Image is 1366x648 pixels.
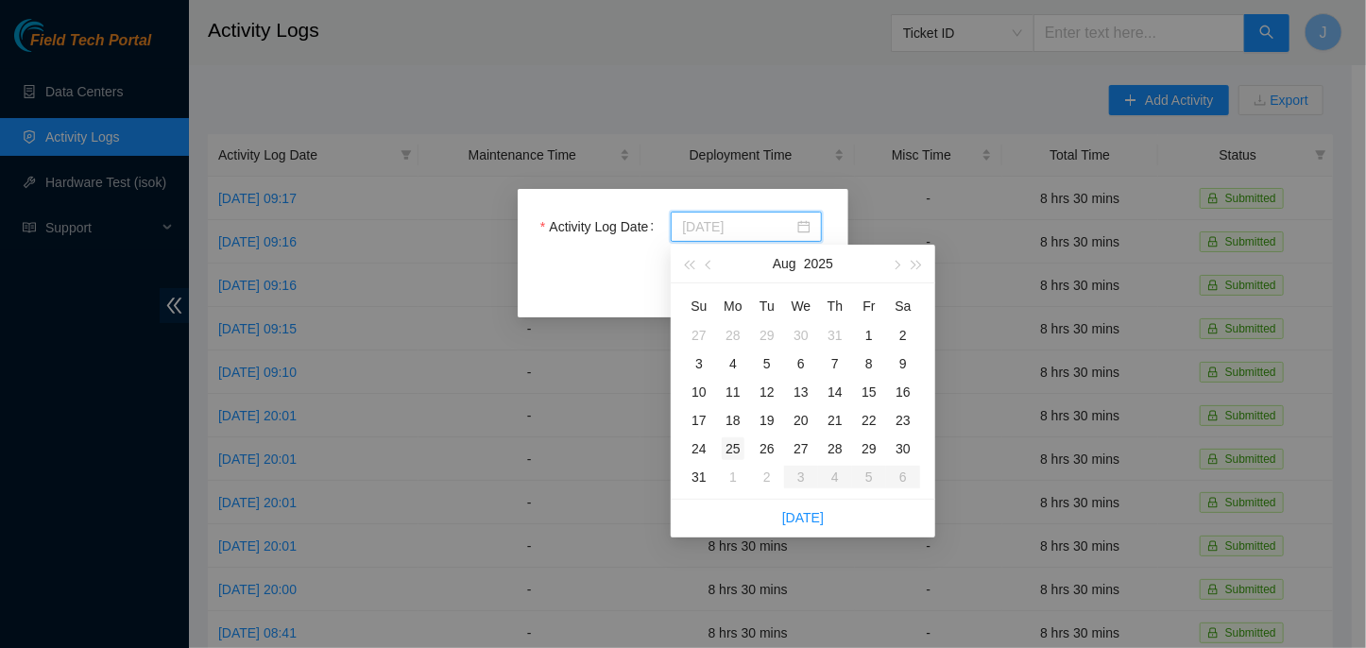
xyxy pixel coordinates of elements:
div: 16 [892,381,914,403]
td: 2025-09-01 [716,463,750,491]
td: 2025-08-30 [886,435,920,463]
div: 13 [790,381,812,403]
div: 6 [790,352,812,375]
div: 3 [688,352,710,375]
div: 23 [892,409,914,432]
td: 2025-08-29 [852,435,886,463]
td: 2025-09-02 [750,463,784,491]
div: 29 [858,437,880,460]
button: 2025 [804,245,833,282]
div: 28 [824,437,846,460]
td: 2025-08-27 [784,435,818,463]
div: 12 [756,381,778,403]
button: Aug [773,245,796,282]
td: 2025-08-04 [716,350,750,378]
td: 2025-08-07 [818,350,852,378]
div: 30 [892,437,914,460]
div: 11 [722,381,744,403]
label: Activity Log Date [540,212,661,242]
input: Activity Log Date [682,216,794,237]
td: 2025-08-24 [682,435,716,463]
td: 2025-08-17 [682,406,716,435]
td: 2025-08-18 [716,406,750,435]
div: 30 [790,324,812,347]
td: 2025-08-25 [716,435,750,463]
td: 2025-08-10 [682,378,716,406]
div: 2 [756,466,778,488]
div: 18 [722,409,744,432]
th: Su [682,291,716,321]
td: 2025-08-19 [750,406,784,435]
td: 2025-08-06 [784,350,818,378]
th: Th [818,291,852,321]
td: 2025-08-28 [818,435,852,463]
td: 2025-08-01 [852,321,886,350]
td: 2025-07-29 [750,321,784,350]
div: 25 [722,437,744,460]
td: 2025-08-08 [852,350,886,378]
td: 2025-08-20 [784,406,818,435]
td: 2025-08-15 [852,378,886,406]
td: 2025-08-21 [818,406,852,435]
div: 26 [756,437,778,460]
th: Sa [886,291,920,321]
div: 19 [756,409,778,432]
th: Tu [750,291,784,321]
div: 2 [892,324,914,347]
div: 29 [756,324,778,347]
td: 2025-08-23 [886,406,920,435]
th: Fr [852,291,886,321]
th: Mo [716,291,750,321]
div: 21 [824,409,846,432]
div: 7 [824,352,846,375]
div: 22 [858,409,880,432]
div: 5 [756,352,778,375]
div: 31 [824,324,846,347]
td: 2025-08-14 [818,378,852,406]
div: 31 [688,466,710,488]
div: 27 [688,324,710,347]
td: 2025-07-30 [784,321,818,350]
td: 2025-08-31 [682,463,716,491]
td: 2025-08-13 [784,378,818,406]
div: 1 [858,324,880,347]
div: 8 [858,352,880,375]
th: We [784,291,818,321]
td: 2025-07-28 [716,321,750,350]
div: 20 [790,409,812,432]
a: [DATE] [782,510,824,525]
div: 10 [688,381,710,403]
div: 15 [858,381,880,403]
div: 9 [892,352,914,375]
td: 2025-07-31 [818,321,852,350]
div: 14 [824,381,846,403]
td: 2025-08-02 [886,321,920,350]
td: 2025-08-03 [682,350,716,378]
td: 2025-08-26 [750,435,784,463]
div: 28 [722,324,744,347]
td: 2025-07-27 [682,321,716,350]
td: 2025-08-05 [750,350,784,378]
td: 2025-08-22 [852,406,886,435]
td: 2025-08-16 [886,378,920,406]
div: 1 [722,466,744,488]
div: 27 [790,437,812,460]
td: 2025-08-11 [716,378,750,406]
td: 2025-08-09 [886,350,920,378]
div: 17 [688,409,710,432]
td: 2025-08-12 [750,378,784,406]
div: 24 [688,437,710,460]
div: 4 [722,352,744,375]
